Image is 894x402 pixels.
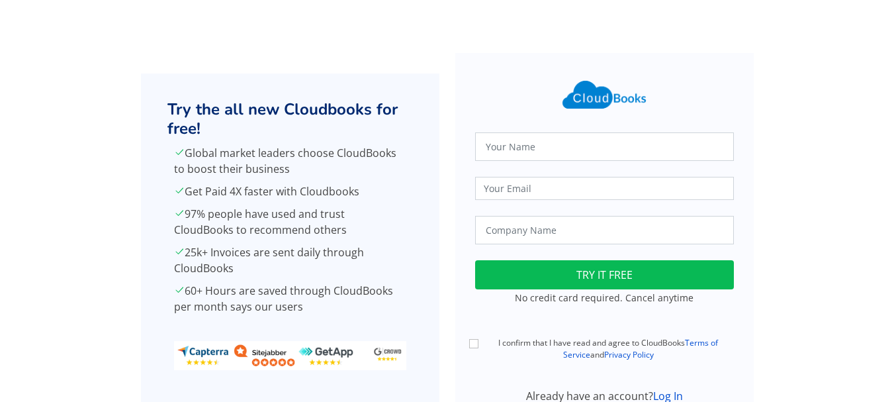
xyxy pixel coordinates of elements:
input: Your Name [475,132,734,161]
input: Your Email [475,177,734,200]
input: Company Name [475,216,734,244]
p: Get Paid 4X faster with Cloudbooks [174,183,406,199]
p: 60+ Hours are saved through CloudBooks per month says our users [174,283,406,315]
button: TRY IT FREE [475,260,734,289]
p: 25k+ Invoices are sent daily through CloudBooks [174,244,406,276]
h2: Try the all new Cloudbooks for free! [167,100,413,138]
p: Global market leaders choose CloudBooks to boost their business [174,145,406,177]
p: 97% people have used and trust CloudBooks to recommend others [174,206,406,238]
img: Cloudbooks Logo [555,73,654,117]
label: I confirm that I have read and agree to CloudBooks and [483,337,734,361]
a: Terms of Service [563,337,719,360]
small: No credit card required. Cancel anytime [515,291,693,304]
a: Privacy Policy [604,349,654,360]
img: ratings_banner.png [174,341,406,370]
